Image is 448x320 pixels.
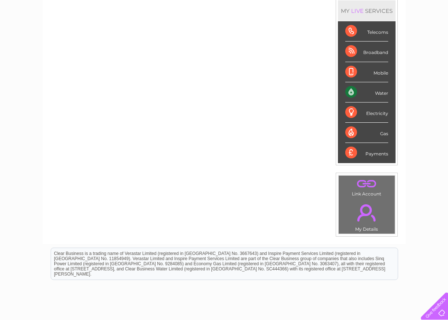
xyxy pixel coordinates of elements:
a: Energy [337,31,353,37]
a: Telecoms [358,31,380,37]
div: Payments [345,143,388,163]
a: 0333 014 3131 [310,4,360,13]
div: Water [345,82,388,103]
a: . [340,200,393,226]
div: Gas [345,123,388,143]
div: LIVE [350,7,365,14]
a: Contact [399,31,417,37]
div: Broadband [345,42,388,62]
a: Water [319,31,333,37]
td: Link Account [338,175,395,198]
a: Blog [384,31,395,37]
a: Log out [424,31,441,37]
a: . [340,177,393,190]
img: logo.png [16,19,53,42]
div: Mobile [345,62,388,82]
td: My Details [338,198,395,234]
div: Clear Business is a trading name of Verastar Limited (registered in [GEOGRAPHIC_DATA] No. 3667643... [51,4,398,36]
div: Telecoms [345,21,388,42]
div: Electricity [345,103,388,123]
div: MY SERVICES [338,0,396,21]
